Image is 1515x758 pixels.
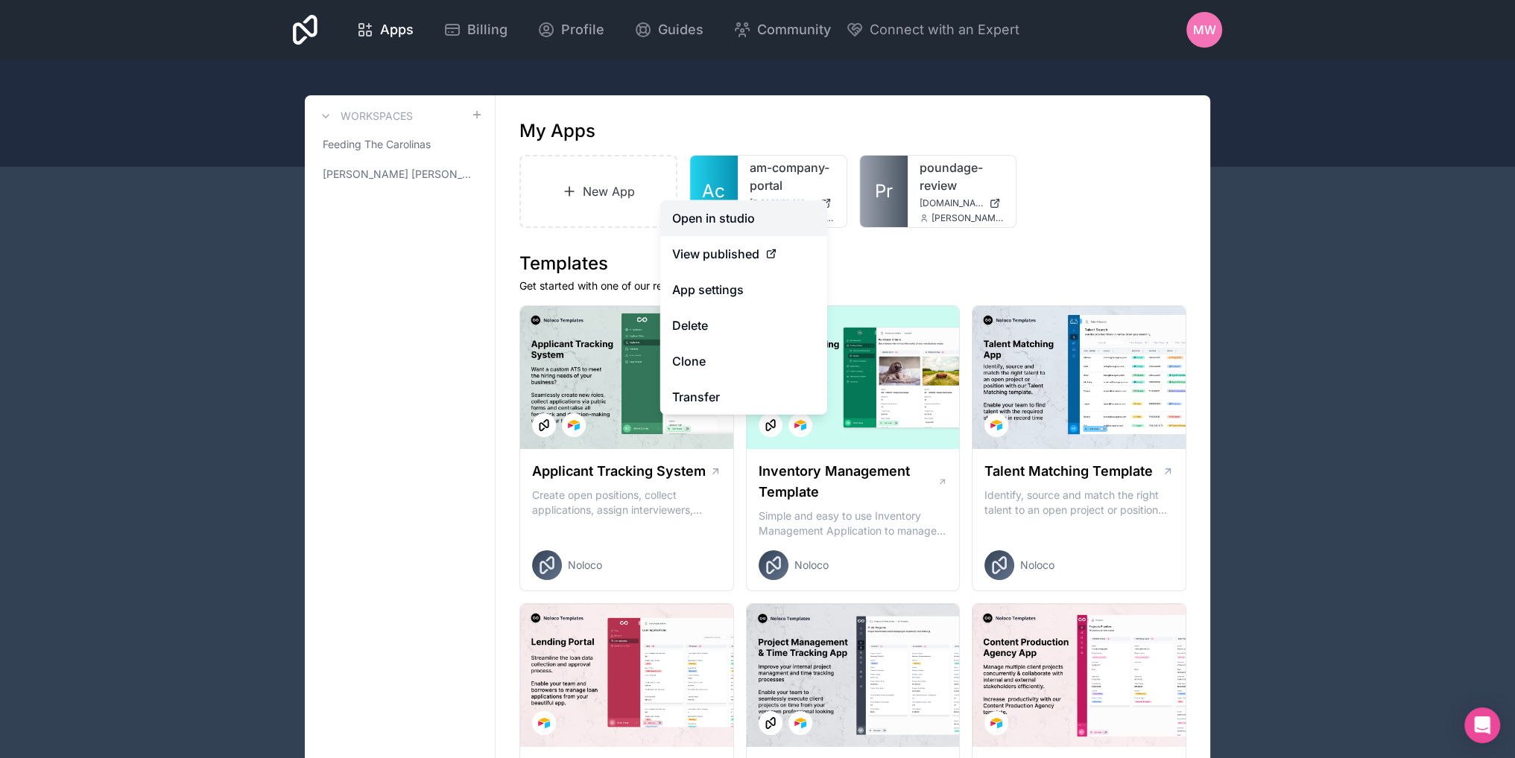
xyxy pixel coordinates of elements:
h1: Inventory Management Template [759,461,937,503]
span: Noloco [568,558,602,573]
a: View published [660,236,827,272]
h1: Applicant Tracking System [532,461,706,482]
img: Airtable Logo [794,419,806,431]
span: [DOMAIN_NAME] [750,197,814,209]
span: Connect with an Expert [870,19,1019,40]
a: Workspaces [317,107,413,125]
a: Open in studio [660,200,827,236]
p: Get started with one of our ready-made templates [519,278,1186,293]
span: Profile [561,19,604,40]
a: poundage-review [920,159,1005,194]
span: Noloco [794,558,829,573]
span: Community [757,19,831,40]
a: Ac [690,156,738,227]
span: Guides [658,19,703,40]
img: Airtable Logo [990,419,1002,431]
span: View published [672,245,759,263]
span: Pr [875,179,893,203]
span: MW [1193,21,1216,39]
button: Delete [660,308,827,343]
a: Billing [431,13,519,46]
p: Identify, source and match the right talent to an open project or position with our Talent Matchi... [984,488,1174,517]
button: Connect with an Expert [846,19,1019,40]
span: Feeding The Carolinas [323,137,431,152]
img: Airtable Logo [794,717,806,729]
p: Simple and easy to use Inventory Management Application to manage your stock, orders and Manufact... [759,509,948,538]
span: [PERSON_NAME] [PERSON_NAME] [323,167,471,182]
span: [DOMAIN_NAME] [920,197,984,209]
h1: Talent Matching Template [984,461,1153,482]
span: Ac [702,179,725,203]
a: [PERSON_NAME] [PERSON_NAME] [317,161,483,188]
a: [DOMAIN_NAME] [920,197,1005,209]
span: [PERSON_NAME][EMAIL_ADDRESS][DOMAIN_NAME] [932,212,1005,224]
p: Create open positions, collect applications, assign interviewers, centralise candidate feedback a... [532,488,721,517]
span: Billing [467,19,507,40]
a: App settings [660,272,827,308]
div: Open Intercom Messenger [1464,707,1500,743]
a: Profile [525,13,616,46]
span: Noloco [1020,558,1054,573]
span: Apps [380,19,414,40]
a: Clone [660,343,827,379]
a: Feeding The Carolinas [317,131,483,158]
h1: Templates [519,252,1186,276]
h1: My Apps [519,119,595,143]
a: Community [721,13,843,46]
a: am-company-portal [750,159,835,194]
a: Pr [860,156,908,227]
a: New App [519,155,677,228]
a: Guides [622,13,715,46]
h3: Workspaces [341,109,413,124]
img: Airtable Logo [538,717,550,729]
img: Airtable Logo [990,717,1002,729]
img: Airtable Logo [568,419,580,431]
a: Apps [344,13,426,46]
a: Transfer [660,379,827,415]
a: [DOMAIN_NAME] [750,197,835,209]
